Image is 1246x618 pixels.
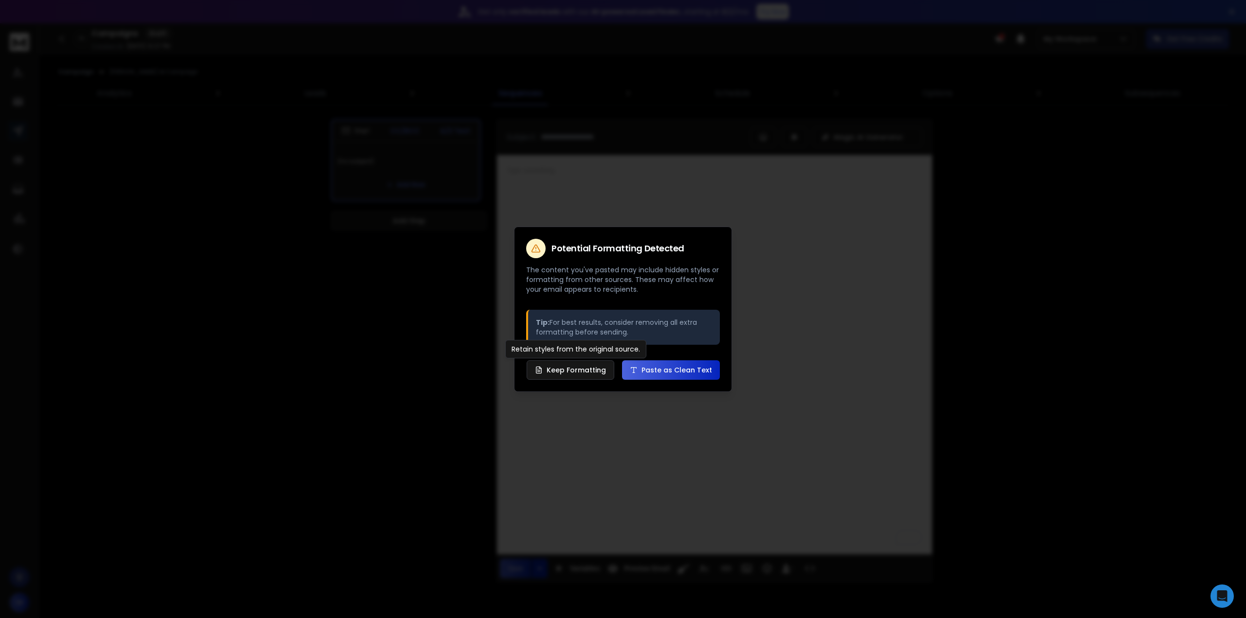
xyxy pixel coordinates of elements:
strong: Tip: [536,318,550,327]
h2: Potential Formatting Detected [551,244,684,253]
p: The content you've pasted may include hidden styles or formatting from other sources. These may a... [526,265,720,294]
p: For best results, consider removing all extra formatting before sending. [536,318,712,337]
div: Open Intercom Messenger [1210,584,1234,608]
button: Keep Formatting [527,360,614,380]
div: Retain styles from the original source. [505,340,646,358]
button: Paste as Clean Text [622,360,720,380]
